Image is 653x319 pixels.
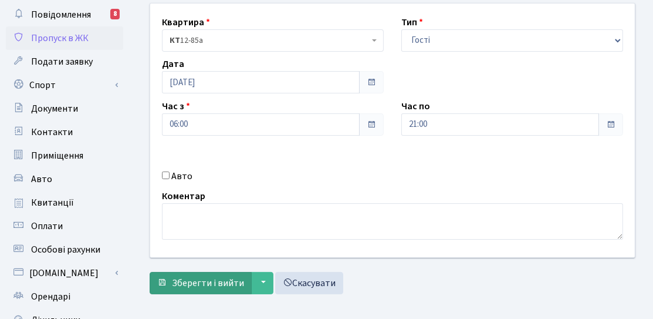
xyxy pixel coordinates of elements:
[6,191,123,214] a: Квитанції
[162,99,190,113] label: Час з
[6,50,123,73] a: Подати заявку
[401,15,423,29] label: Тип
[31,32,89,45] span: Пропуск в ЖК
[6,238,123,261] a: Особові рахунки
[6,73,123,97] a: Спорт
[162,29,384,52] span: <b>КТ</b>&nbsp;&nbsp;&nbsp;&nbsp;12-85а
[31,196,74,209] span: Квитанції
[162,15,210,29] label: Квартира
[31,290,70,303] span: Орендарі
[275,272,343,294] a: Скасувати
[150,272,252,294] button: Зберегти і вийти
[171,169,192,183] label: Авто
[31,8,91,21] span: Повідомлення
[6,97,123,120] a: Документи
[31,220,63,233] span: Оплати
[6,214,123,238] a: Оплати
[110,9,120,19] div: 8
[31,243,100,256] span: Особові рахунки
[170,35,180,46] b: КТ
[170,35,369,46] span: <b>КТ</b>&nbsp;&nbsp;&nbsp;&nbsp;12-85а
[172,277,244,290] span: Зберегти і вийти
[6,3,123,26] a: Повідомлення8
[31,173,52,186] span: Авто
[31,55,93,68] span: Подати заявку
[162,189,205,203] label: Коментар
[31,126,73,139] span: Контакти
[6,261,123,285] a: [DOMAIN_NAME]
[6,167,123,191] a: Авто
[6,144,123,167] a: Приміщення
[162,57,184,71] label: Дата
[6,120,123,144] a: Контакти
[6,26,123,50] a: Пропуск в ЖК
[401,99,430,113] label: Час по
[31,102,78,115] span: Документи
[6,285,123,308] a: Орендарі
[31,149,83,162] span: Приміщення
